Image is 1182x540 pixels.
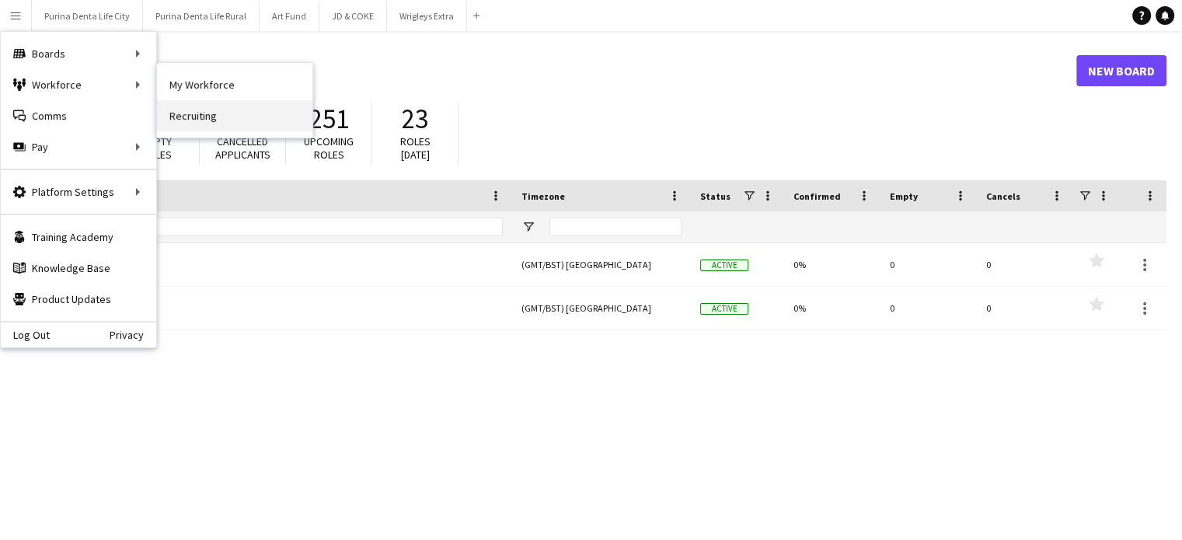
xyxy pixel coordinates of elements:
[1,38,156,69] div: Boards
[32,1,143,31] button: Purina Denta Life City
[37,243,503,287] a: Purina Denta Life City
[27,59,1076,82] h1: Boards
[977,243,1073,286] div: 0
[700,260,748,271] span: Active
[1,131,156,162] div: Pay
[157,100,312,131] a: Recruiting
[1,100,156,131] a: Comms
[986,190,1020,202] span: Cancels
[65,218,503,236] input: Board name Filter Input
[1,284,156,315] a: Product Updates
[784,287,880,329] div: 0%
[37,287,503,330] a: Purina Denta Life Rural
[977,287,1073,329] div: 0
[549,218,682,236] input: Timezone Filter Input
[890,190,918,202] span: Empty
[1,253,156,284] a: Knowledge Base
[143,1,260,31] button: Purina Denta Life Rural
[700,303,748,315] span: Active
[215,134,270,162] span: Cancelled applicants
[700,190,730,202] span: Status
[521,220,535,234] button: Open Filter Menu
[260,1,319,31] button: Art Fund
[521,190,565,202] span: Timezone
[1076,55,1166,86] a: New Board
[402,102,428,136] span: 23
[309,102,349,136] span: 251
[512,287,691,329] div: (GMT/BST) [GEOGRAPHIC_DATA]
[880,287,977,329] div: 0
[793,190,841,202] span: Confirmed
[1,221,156,253] a: Training Academy
[1,69,156,100] div: Workforce
[319,1,387,31] button: JD & COKE
[387,1,467,31] button: Wrigleys Extra
[400,134,431,162] span: Roles [DATE]
[880,243,977,286] div: 0
[784,243,880,286] div: 0%
[512,243,691,286] div: (GMT/BST) [GEOGRAPHIC_DATA]
[304,134,354,162] span: Upcoming roles
[1,329,50,341] a: Log Out
[157,69,312,100] a: My Workforce
[1,176,156,207] div: Platform Settings
[110,329,156,341] a: Privacy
